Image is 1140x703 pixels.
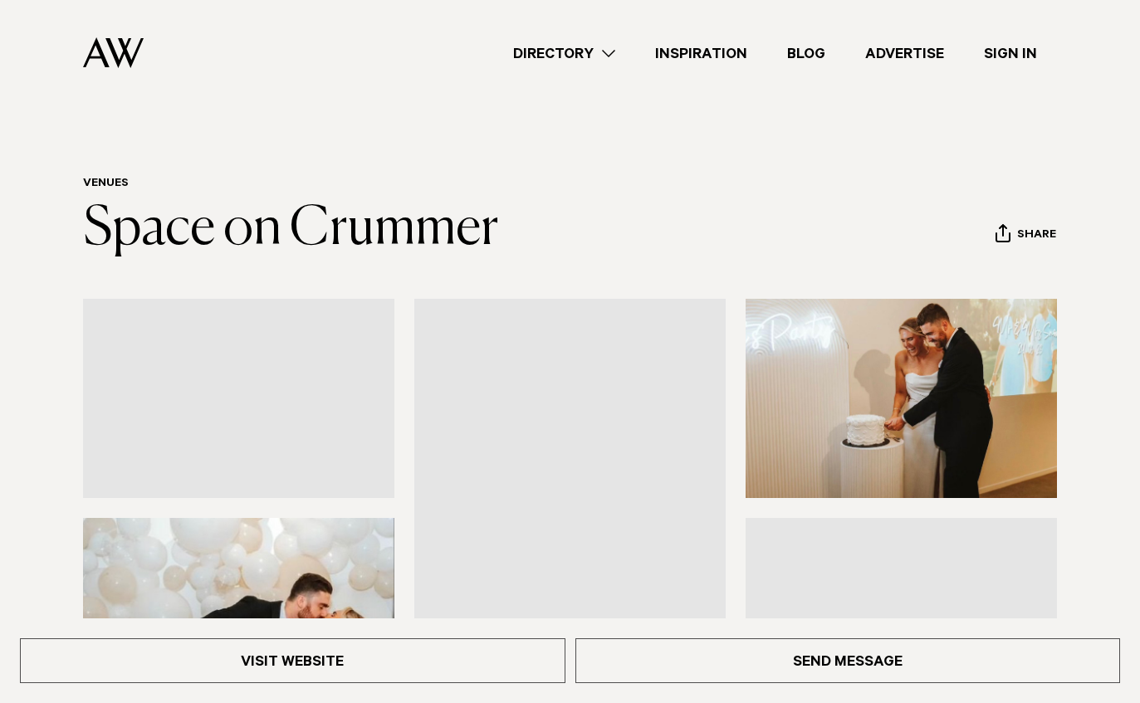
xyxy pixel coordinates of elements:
img: Auckland Weddings Logo [83,37,144,68]
img: Cake cutting at Space on Crummer [746,299,1057,498]
a: Sign In [964,42,1057,65]
a: Blog [767,42,845,65]
a: Visit Website [20,638,565,683]
a: Inspiration [635,42,767,65]
a: Directory [493,42,635,65]
a: Send Message [575,638,1121,683]
span: Share [1017,228,1056,244]
button: Share [995,223,1057,248]
a: Venues [83,178,129,191]
a: Blank canvas event space Auckland [83,299,394,498]
a: Advertise [845,42,964,65]
a: Space on Crummer [83,203,498,256]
